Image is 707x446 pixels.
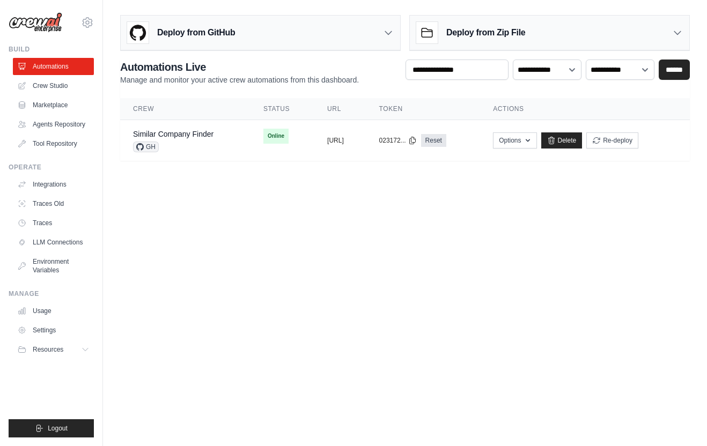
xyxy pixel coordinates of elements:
[9,289,94,298] div: Manage
[157,26,235,39] h3: Deploy from GitHub
[13,96,94,114] a: Marketplace
[366,98,481,120] th: Token
[33,345,63,354] span: Resources
[133,142,159,152] span: GH
[480,98,690,120] th: Actions
[13,116,94,133] a: Agents Repository
[9,163,94,172] div: Operate
[263,129,289,144] span: Online
[586,132,638,148] button: Re-deploy
[13,176,94,193] a: Integrations
[251,98,314,120] th: Status
[9,45,94,54] div: Build
[421,134,446,147] a: Reset
[127,22,149,43] img: GitHub Logo
[493,132,536,148] button: Options
[13,135,94,152] a: Tool Repository
[13,58,94,75] a: Automations
[120,98,251,120] th: Crew
[13,322,94,339] a: Settings
[9,12,62,33] img: Logo
[13,234,94,251] a: LLM Connections
[13,77,94,94] a: Crew Studio
[314,98,366,120] th: URL
[48,424,68,433] span: Logout
[13,214,94,232] a: Traces
[13,195,94,212] a: Traces Old
[379,136,417,145] button: 023172...
[13,302,94,319] a: Usage
[13,253,94,279] a: Environment Variables
[120,75,359,85] p: Manage and monitor your active crew automations from this dashboard.
[13,341,94,358] button: Resources
[9,419,94,437] button: Logout
[133,130,213,138] a: Similar Company Finder
[120,60,359,75] h2: Automations Live
[541,132,583,148] a: Delete
[446,26,525,39] h3: Deploy from Zip File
